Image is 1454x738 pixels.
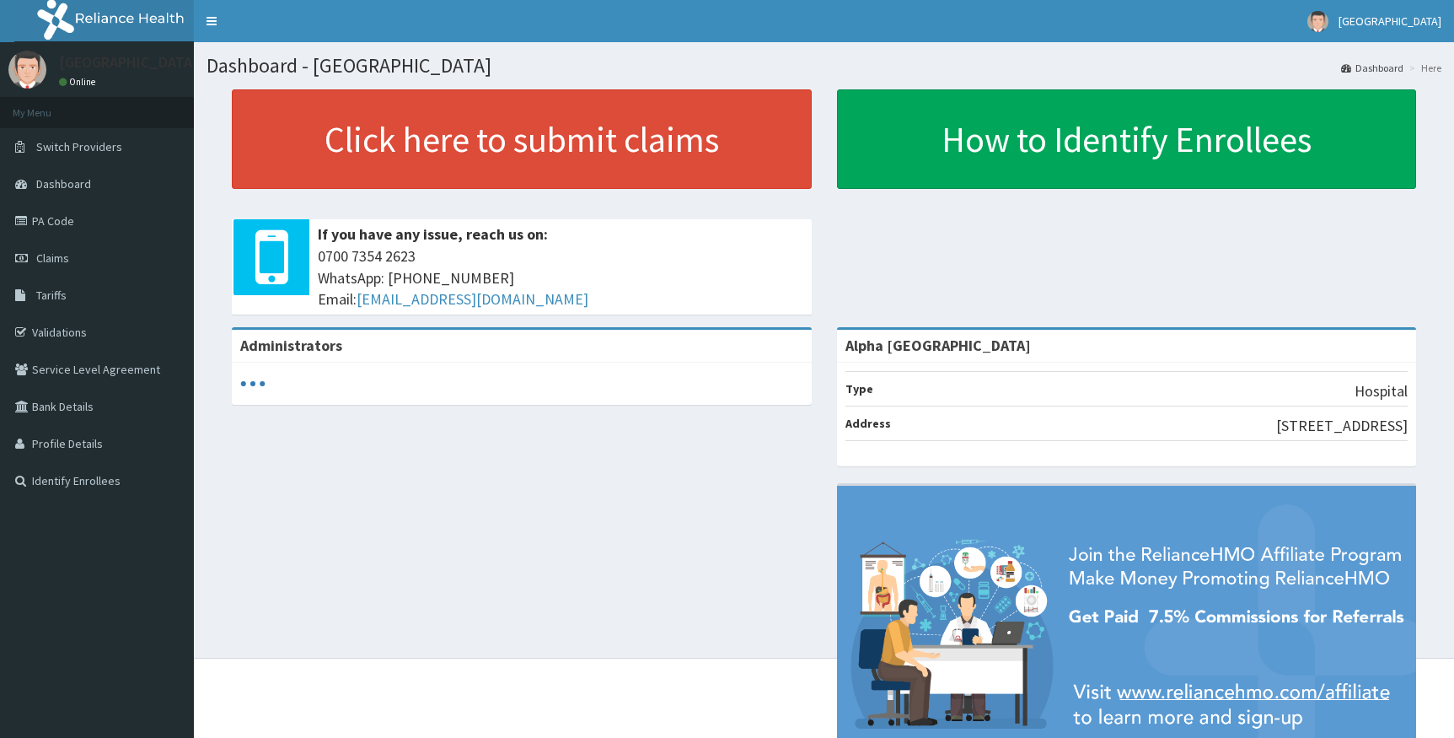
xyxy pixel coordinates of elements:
[357,289,588,309] a: [EMAIL_ADDRESS][DOMAIN_NAME]
[1307,11,1328,32] img: User Image
[318,224,548,244] b: If you have any issue, reach us on:
[318,245,803,310] span: 0700 7354 2623 WhatsApp: [PHONE_NUMBER] Email:
[1355,380,1408,402] p: Hospital
[59,55,198,70] p: [GEOGRAPHIC_DATA]
[845,416,891,431] b: Address
[232,89,812,189] a: Click here to submit claims
[845,336,1031,355] strong: Alpha [GEOGRAPHIC_DATA]
[36,288,67,303] span: Tariffs
[240,336,342,355] b: Administrators
[36,139,122,154] span: Switch Providers
[36,176,91,191] span: Dashboard
[845,381,873,396] b: Type
[36,250,69,266] span: Claims
[837,89,1417,189] a: How to Identify Enrollees
[207,55,1441,77] h1: Dashboard - [GEOGRAPHIC_DATA]
[1339,13,1441,29] span: [GEOGRAPHIC_DATA]
[8,51,46,89] img: User Image
[1341,61,1403,75] a: Dashboard
[240,371,266,396] svg: audio-loading
[59,76,99,88] a: Online
[1276,415,1408,437] p: [STREET_ADDRESS]
[1405,61,1441,75] li: Here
